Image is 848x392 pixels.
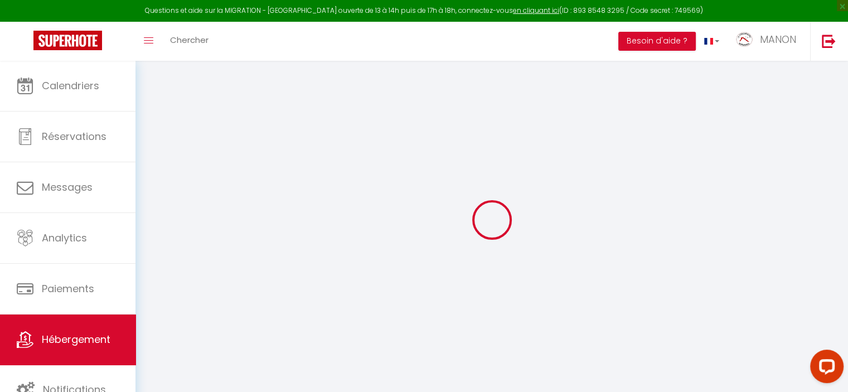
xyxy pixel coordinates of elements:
img: logout [822,34,836,48]
span: Paiements [42,282,94,296]
img: ... [736,32,753,47]
span: Réservations [42,129,106,143]
a: Chercher [162,22,217,61]
span: Messages [42,180,93,194]
button: Besoin d'aide ? [618,32,696,51]
img: Super Booking [33,31,102,50]
span: Chercher [170,34,209,46]
a: ... MANON [728,22,810,61]
span: Analytics [42,231,87,245]
span: Hébergement [42,332,110,346]
span: MANON [760,32,796,46]
iframe: LiveChat chat widget [801,345,848,392]
span: Calendriers [42,79,99,93]
a: en cliquant ici [513,6,559,15]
